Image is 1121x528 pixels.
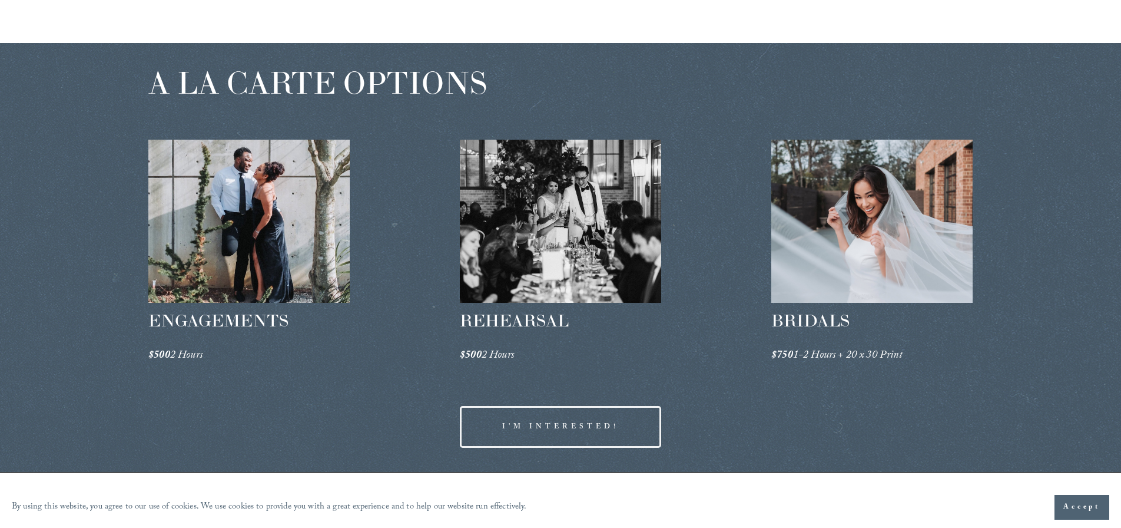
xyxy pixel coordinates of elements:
em: $500 [148,347,170,365]
span: BRIDALS [771,310,850,331]
button: Accept [1054,495,1109,520]
em: $750 [771,347,793,365]
em: $500 [460,347,482,365]
span: A LA CARTE OPTIONS [148,63,487,102]
span: Accept [1063,501,1100,513]
span: REHEARSAL [460,310,569,331]
em: 2 Hours [170,347,203,365]
em: 2 Hours [482,347,514,365]
p: By using this website, you agree to our use of cookies. We use cookies to provide you with a grea... [12,499,527,516]
em: 1-2 Hours + 20 x 30 Print [793,347,903,365]
span: ENGAGEMENTS [148,310,288,331]
a: I'M INTERESTED! [460,406,661,448]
